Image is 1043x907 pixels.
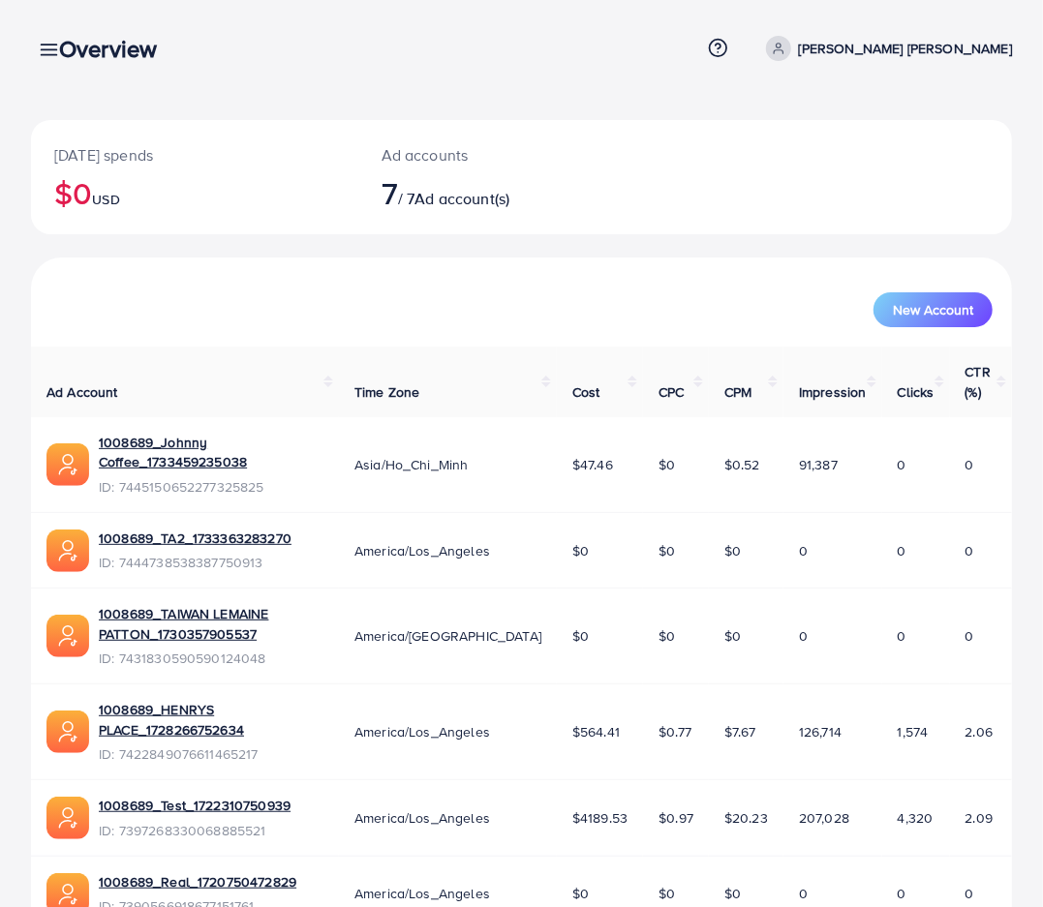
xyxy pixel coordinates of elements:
span: America/Los_Angeles [354,884,490,903]
p: Ad accounts [382,143,580,166]
img: ic-ads-acc.e4c84228.svg [46,529,89,572]
span: 0 [966,884,974,903]
span: Clicks [898,382,935,402]
span: $0 [724,626,741,646]
span: 0 [966,541,974,560]
img: ic-ads-acc.e4c84228.svg [46,797,89,839]
a: 1008689_HENRYS PLACE_1728266752634 [99,700,323,740]
a: 1008689_TAIWAN LEMAINE PATTON_1730357905537 [99,604,323,644]
h2: / 7 [382,174,580,211]
span: 0 [966,455,974,474]
span: $0 [659,626,675,646]
span: Ad Account [46,382,118,402]
span: America/Los_Angeles [354,541,490,560]
span: 0 [799,884,808,903]
span: $0 [572,541,589,560]
span: ID: 7431830590590124048 [99,649,323,668]
a: 1008689_Test_1722310750939 [99,796,291,815]
span: 0 [799,626,808,646]
span: ID: 7445150652277325825 [99,477,323,497]
span: Cost [572,382,600,402]
span: 0 [898,541,906,560]
span: America/Los_Angeles [354,808,490,828]
span: $564.41 [572,722,620,741]
a: [PERSON_NAME] [PERSON_NAME] [758,36,1012,61]
span: 91,387 [799,455,838,474]
p: [PERSON_NAME] [PERSON_NAME] [799,37,1012,60]
span: 0 [898,626,906,646]
span: $7.67 [724,722,756,741]
span: $47.46 [572,455,613,474]
a: 1008689_Johnny Coffee_1733459235038 [99,433,323,472]
p: [DATE] spends [54,143,335,166]
iframe: Chat [961,820,1028,892]
span: Ad account(s) [414,188,509,209]
span: $0 [659,455,675,474]
span: $0 [724,541,741,560]
img: ic-ads-acc.e4c84228.svg [46,615,89,657]
span: $0 [572,626,589,646]
span: 0 [799,541,808,560]
span: $0.97 [659,808,693,828]
span: $20.23 [724,808,768,828]
span: 207,028 [799,808,849,828]
span: $0 [572,884,589,903]
span: $0 [659,884,675,903]
span: $0 [659,541,675,560]
span: 0 [966,626,974,646]
span: $0.77 [659,722,691,741]
span: 4,320 [898,808,934,828]
span: 126,714 [799,722,842,741]
img: ic-ads-acc.e4c84228.svg [46,710,89,753]
span: CPC [659,382,684,402]
a: 1008689_TA2_1733363283270 [99,529,291,548]
span: ID: 7422849076611465217 [99,744,323,764]
span: $4189.53 [572,808,628,828]
span: 2.06 [966,722,994,741]
span: 7 [382,170,398,215]
span: CTR (%) [966,362,991,401]
span: $0.52 [724,455,760,474]
span: New Account [893,303,973,317]
span: Impression [799,382,867,402]
span: $0 [724,884,741,903]
span: 0 [898,455,906,474]
span: USD [92,190,119,209]
span: Asia/Ho_Chi_Minh [354,455,469,474]
span: 1,574 [898,722,929,741]
span: ID: 7397268330068885521 [99,821,291,840]
h2: $0 [54,174,335,211]
span: CPM [724,382,752,402]
span: America/[GEOGRAPHIC_DATA] [354,626,541,646]
span: 2.09 [966,808,994,828]
span: 0 [898,884,906,903]
span: Time Zone [354,382,419,402]
img: ic-ads-acc.e4c84228.svg [46,443,89,486]
span: ID: 7444738538387750913 [99,553,291,572]
h3: Overview [59,35,172,63]
span: America/Los_Angeles [354,722,490,741]
a: 1008689_Real_1720750472829 [99,872,296,892]
button: New Account [874,292,993,327]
